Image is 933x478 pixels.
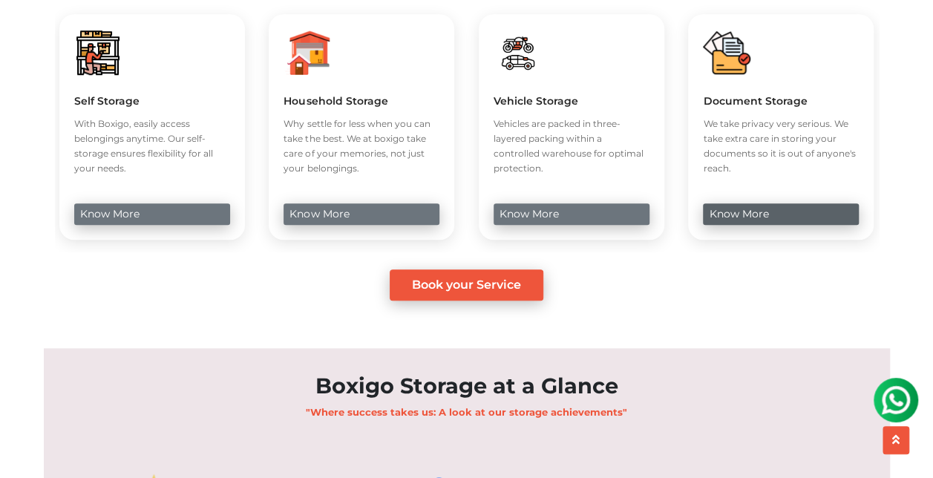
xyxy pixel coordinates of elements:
img: boxigo_packers_and_movers_huge_savings [74,29,122,76]
img: boxigo_packers_and_movers_huge_savings [494,29,541,76]
h5: Vehicle Storage [494,94,649,108]
a: Book your Service [390,269,543,301]
p: With Boxigo, easily access belongings anytime. Our self-storage ensures flexibility for all your ... [74,117,230,176]
button: scroll up [883,426,909,454]
img: whatsapp-icon.svg [15,15,45,45]
h5: Document Storage [703,94,859,108]
a: know more [703,203,859,225]
a: know more [74,203,230,225]
h2: Boxigo Storage at a Glance [44,373,890,399]
img: boxigo_packers_and_movers_huge_savings [703,29,750,76]
p: We take privacy very serious. We take extra care in storing your documents so it is out of anyone... [703,117,859,176]
b: "Where success takes us: A look at our storage achievements" [306,406,627,418]
p: Vehicles are packed in three-layered packing within a controlled warehouse for optimal protection. [494,117,649,176]
img: boxigo_packers_and_movers_huge_savings [284,29,331,76]
p: Why settle for less when you can take the best. We at boxigo take care of your memories, not just... [284,117,439,176]
h5: Self Storage [74,94,230,108]
a: know more [284,203,439,225]
h5: Household Storage [284,94,439,108]
a: know more [494,203,649,225]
